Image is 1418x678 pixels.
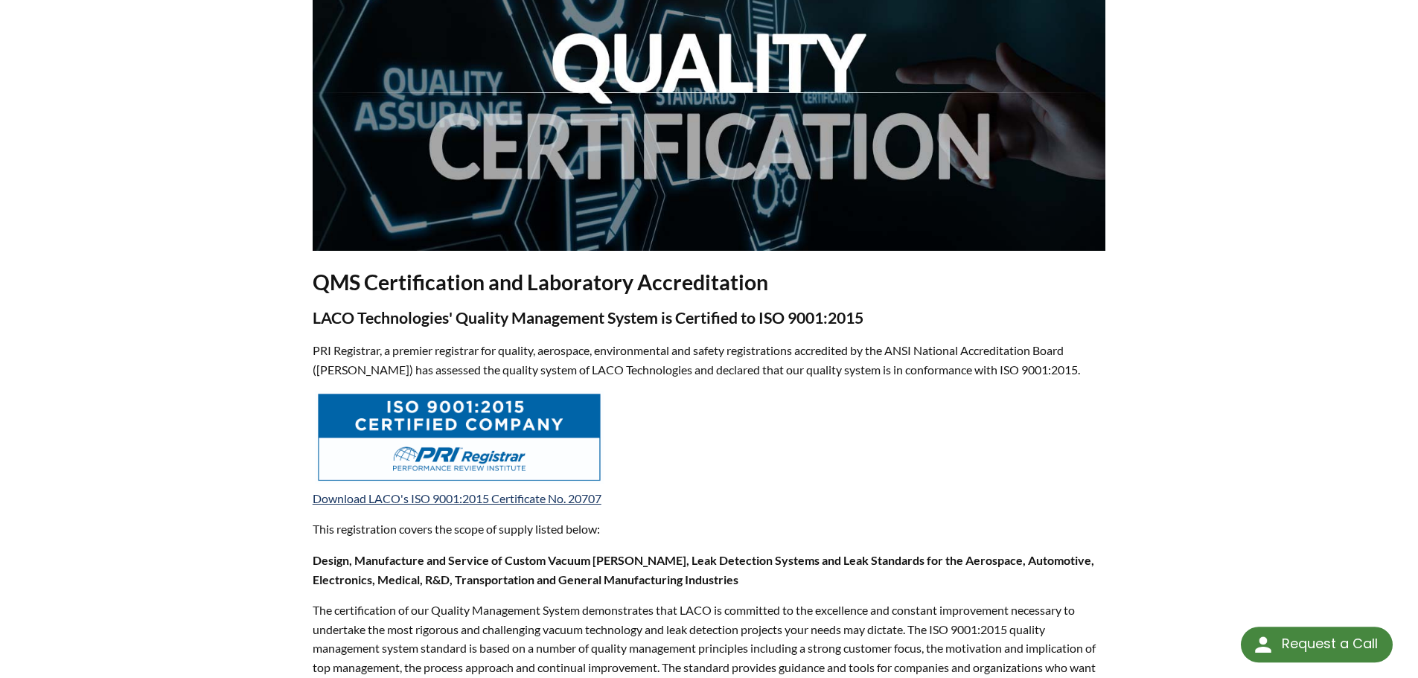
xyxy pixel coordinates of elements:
a: Download LACO's ISO 9001:2015 Certificate No. 20707 [313,491,601,505]
img: round button [1251,633,1275,656]
strong: Design, Manufacture and Service of Custom Vacuum [PERSON_NAME], Leak Detection Systems and Leak S... [313,553,1094,586]
h2: QMS Certification and Laboratory Accreditation [313,269,1106,296]
h3: LACO Technologies' Quality Management System is Certified to ISO 9001:2015 [313,308,1106,329]
p: PRI Registrar, a premier registrar for quality, aerospace, environmental and safety registrations... [313,341,1106,379]
img: PRI_Programs_Registrar_Certified_ISO9001_4c.jpg [315,391,604,484]
div: Request a Call [1282,627,1378,661]
div: Request a Call [1241,627,1393,662]
p: This registration covers the scope of supply listed below: [313,519,1106,539]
